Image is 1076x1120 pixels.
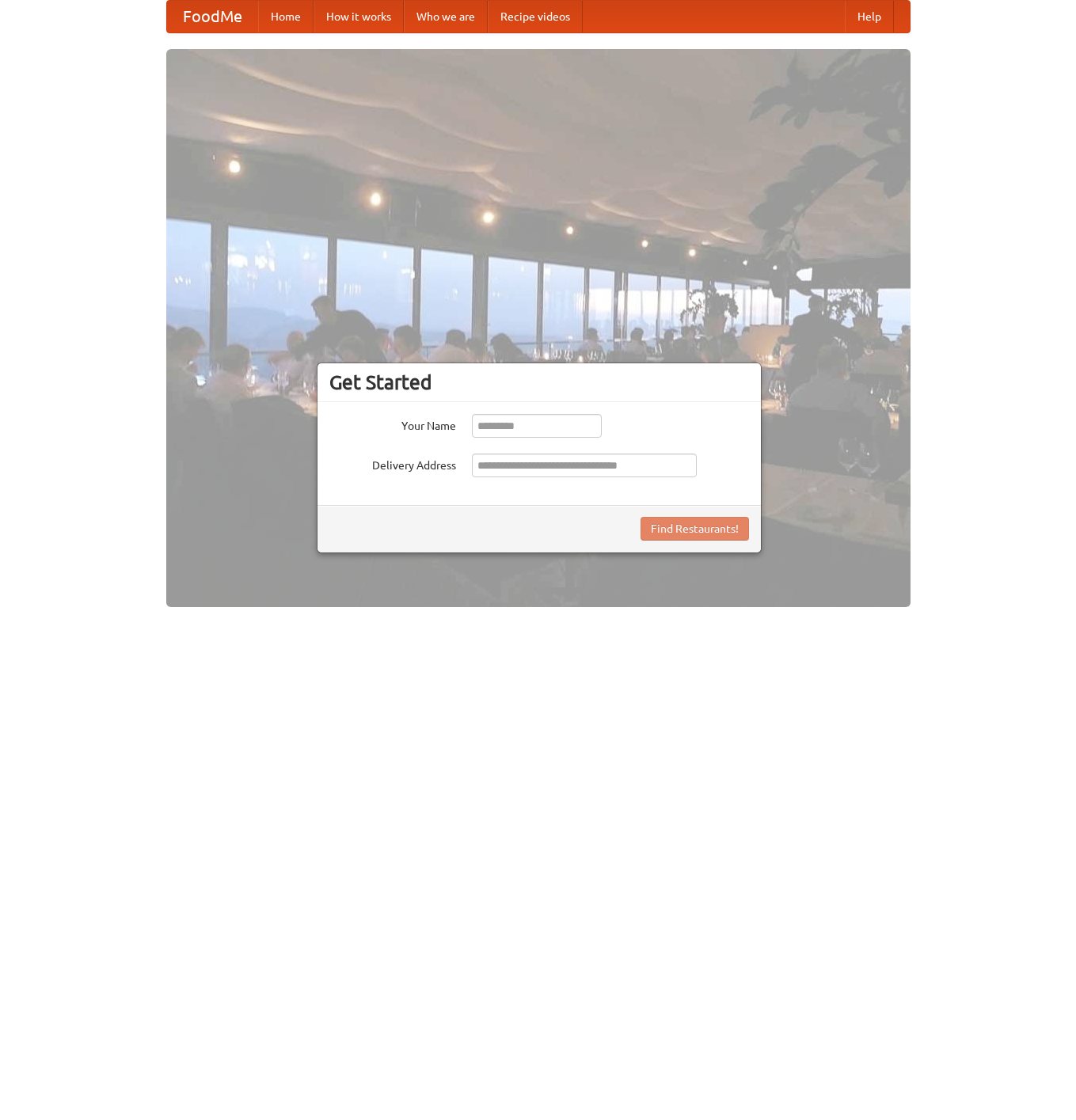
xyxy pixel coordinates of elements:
[329,414,456,434] label: Your Name
[488,1,583,32] a: Recipe videos
[404,1,488,32] a: Who we are
[314,1,404,32] a: How it works
[329,454,456,473] label: Delivery Address
[167,1,258,32] a: FoodMe
[329,370,749,394] h3: Get Started
[845,1,894,32] a: Help
[641,517,749,541] button: Find Restaurants!
[258,1,314,32] a: Home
